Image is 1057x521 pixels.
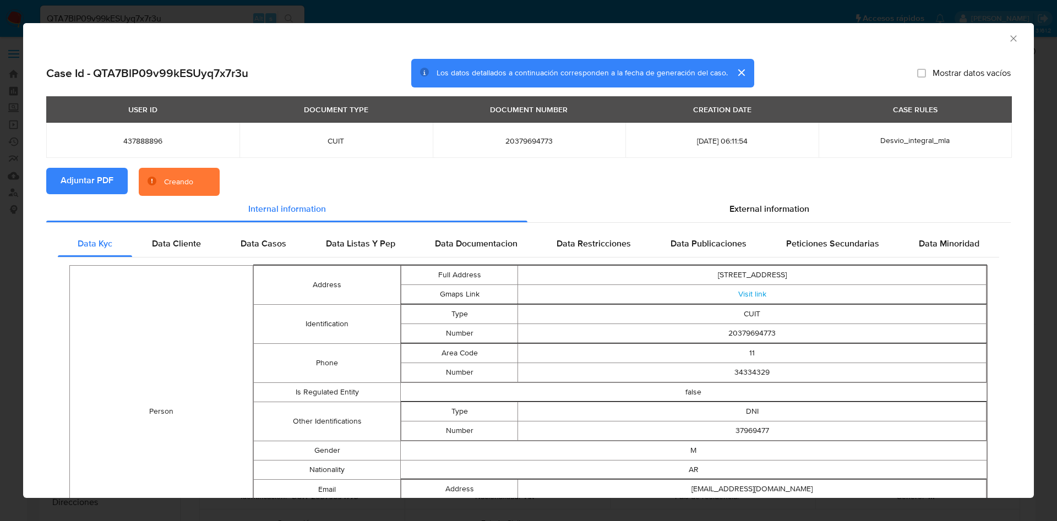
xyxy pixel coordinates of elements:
td: Nationality [254,460,400,480]
td: false [400,383,987,402]
td: [STREET_ADDRESS] [518,266,987,285]
td: 20379694773 [518,324,987,343]
td: Address [401,480,518,499]
a: Visit link [738,288,766,299]
span: Mostrar datos vacíos [933,68,1011,79]
td: 37969477 [518,421,987,441]
td: Other Identifications [254,402,400,441]
td: Email [254,480,400,500]
span: Data Restricciones [557,237,631,250]
td: Identification [254,305,400,344]
td: Gmaps Link [401,285,518,304]
td: Type [401,402,518,421]
td: Phone [254,344,400,383]
button: cerrar [728,59,754,86]
td: [EMAIL_ADDRESS][DOMAIN_NAME] [518,480,987,499]
div: Detailed internal info [58,231,999,257]
td: M [400,441,987,460]
span: Data Casos [241,237,286,250]
td: Area Code [401,344,518,363]
td: Is Regulated Entity [254,383,400,402]
td: AR [400,460,987,480]
td: Address [254,266,400,305]
span: Data Cliente [152,237,201,250]
span: [DATE] 06:11:54 [639,136,805,146]
span: Desvio_integral_mla [880,135,950,146]
span: Data Minoridad [919,237,979,250]
span: 437888896 [59,136,226,146]
span: Internal information [248,202,326,215]
div: Detailed info [46,196,1011,222]
div: Creando [164,177,193,188]
div: closure-recommendation-modal [23,23,1034,498]
div: CASE RULES [886,100,944,119]
span: 20379694773 [446,136,613,146]
td: Gender [254,441,400,460]
span: Data Documentacion [435,237,517,250]
div: DOCUMENT NUMBER [483,100,574,119]
td: Number [401,363,518,382]
td: 11 [518,344,987,363]
button: Cerrar ventana [1008,33,1018,43]
span: Los datos detallados a continuación corresponden a la fecha de generación del caso. [437,68,728,79]
td: Full Address [401,266,518,285]
td: DNI [518,402,987,421]
h2: Case Id - QTA7BlP09v99kESUyq7x7r3u [46,66,248,80]
td: Number [401,324,518,343]
div: DOCUMENT TYPE [297,100,375,119]
span: Data Publicaciones [671,237,747,250]
span: Data Kyc [78,237,112,250]
span: Peticiones Secundarias [786,237,879,250]
input: Mostrar datos vacíos [917,69,926,78]
div: CREATION DATE [686,100,758,119]
td: Number [401,421,518,441]
td: CUIT [518,305,987,324]
td: Type [401,305,518,324]
span: Data Listas Y Pep [326,237,395,250]
div: USER ID [122,100,164,119]
button: Adjuntar PDF [46,168,128,194]
td: 34334329 [518,363,987,382]
span: External information [729,202,809,215]
span: Adjuntar PDF [61,169,113,193]
span: CUIT [253,136,419,146]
